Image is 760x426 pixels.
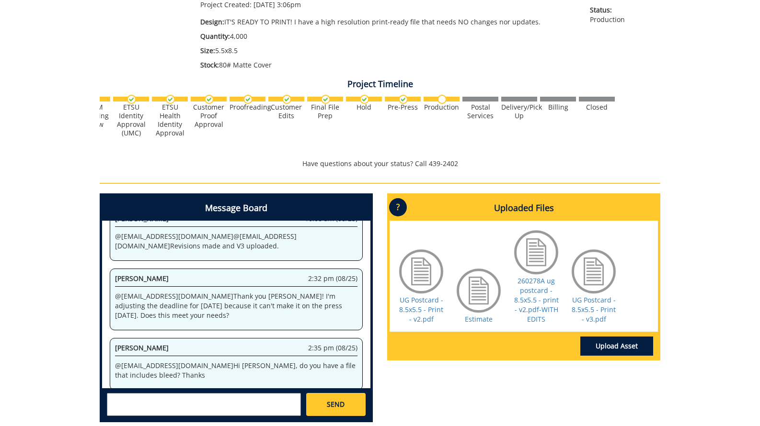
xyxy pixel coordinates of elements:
[200,46,215,55] span: Size:
[243,95,253,104] img: checkmark
[462,103,498,120] div: Postal Services
[321,95,330,104] img: checkmark
[307,103,343,120] div: Final File Prep
[200,32,576,41] p: 4,000
[346,103,382,112] div: Hold
[115,274,169,283] span: [PERSON_NAME]
[514,276,559,324] a: 260278A ug postcard - 8.5x5.5 - print - v2.pdf-WITH EDITS
[572,295,616,324] a: UG Postcard - 8.5x5.5 - Print - v3.pdf
[200,32,230,41] span: Quantity:
[390,196,658,221] h4: Uploaded Files
[282,95,291,104] img: checkmark
[501,103,537,120] div: Delivery/Pick Up
[115,361,357,380] p: @ [EMAIL_ADDRESS][DOMAIN_NAME] Hi [PERSON_NAME], do you have a file that includes bleed? Thanks
[424,103,460,112] div: Production
[200,17,224,26] span: Design:
[308,343,357,353] span: 2:35 pm (08/25)
[540,103,576,112] div: Billing
[100,159,660,168] p: Have questions about your status? Call 439-2402
[385,103,421,112] div: Pre-Press
[205,95,214,104] img: checkmark
[200,17,576,27] p: IT'S READY TO PRINT! I have a high resolution print-ready file that needs NO changes nor updates.
[152,103,188,137] div: ETSU Health Identity Approval
[579,103,615,112] div: Closed
[102,196,370,221] h4: Message Board
[115,291,357,320] p: @ [EMAIL_ADDRESS][DOMAIN_NAME] Thank you [PERSON_NAME]! I'm adjusting the deadline for [DATE] bec...
[389,198,407,216] p: ?
[580,336,653,356] a: Upload Asset
[590,5,653,15] span: Status:
[399,95,408,104] img: checkmark
[306,393,366,416] a: SEND
[200,60,219,69] span: Stock:
[268,103,304,120] div: Customer Edits
[360,95,369,104] img: checkmark
[200,60,576,70] p: 80# Matte Cover
[327,400,345,409] span: SEND
[100,79,660,89] h4: Project Timeline
[590,5,653,24] p: Production
[200,46,576,56] p: 5.5x8.5
[308,274,357,283] span: 2:32 pm (08/25)
[115,232,357,251] p: @ [EMAIL_ADDRESS][DOMAIN_NAME] @ [EMAIL_ADDRESS][DOMAIN_NAME] Revisions made and V3 uploaded.
[107,393,301,416] textarea: messageToSend
[191,103,227,129] div: Customer Proof Approval
[115,343,169,352] span: [PERSON_NAME]
[438,95,447,104] img: no
[113,103,149,137] div: ETSU Identity Approval (UMC)
[127,95,136,104] img: checkmark
[166,95,175,104] img: checkmark
[230,103,265,112] div: Proofreading
[465,314,493,324] a: Estimate
[399,295,443,324] a: UG Postcard - 8.5x5.5 - Print - v2.pdf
